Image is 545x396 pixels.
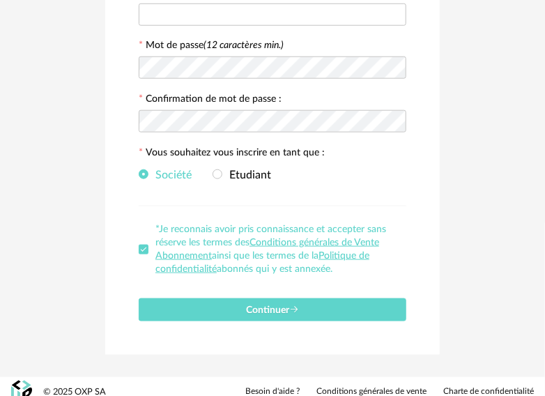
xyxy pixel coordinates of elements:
[155,251,369,274] a: Politique de confidentialité
[139,94,282,107] label: Confirmation de mot de passe :
[155,238,379,261] a: Conditions générales de Vente Abonnement
[139,148,325,160] label: Vous souhaitez vous inscrire en tant que :
[204,40,284,50] i: (12 caractères min.)
[139,298,406,321] button: Continuer
[146,40,284,50] label: Mot de passe
[155,224,386,274] span: *Je reconnais avoir pris connaissance et accepter sans réserve les termes des ainsi que les terme...
[148,169,192,181] span: Société
[246,305,299,315] span: Continuer
[222,169,271,181] span: Etudiant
